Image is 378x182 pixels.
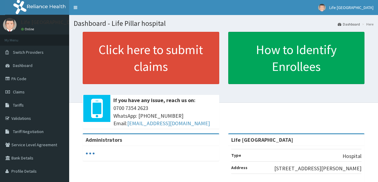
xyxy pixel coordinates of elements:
b: If you have any issue, reach us on: [113,97,195,104]
li: Here [361,22,373,27]
span: Tariff Negotiation [13,129,44,134]
p: [STREET_ADDRESS][PERSON_NAME] [274,165,361,172]
b: Administrators [86,136,122,143]
span: Life [GEOGRAPHIC_DATA] [329,5,373,10]
a: Online [21,27,35,31]
a: How to Identify Enrollees [228,32,365,84]
img: User Image [3,18,17,32]
svg: audio-loading [86,149,95,158]
span: Tariffs [13,102,24,108]
span: Dashboard [13,63,32,68]
a: Click here to submit claims [83,32,219,84]
strong: Life [GEOGRAPHIC_DATA] [231,136,293,143]
span: Switch Providers [13,50,44,55]
span: Claims [13,89,25,95]
a: [EMAIL_ADDRESS][DOMAIN_NAME] [127,120,210,127]
p: Life [GEOGRAPHIC_DATA] [21,20,81,25]
b: Address [231,165,247,170]
a: Dashboard [338,22,360,27]
b: Type [231,153,241,158]
p: Hospital [343,152,361,160]
h1: Dashboard - Life Pillar hospital [74,20,373,27]
img: User Image [318,4,326,11]
span: 0700 7354 2623 WhatsApp: [PHONE_NUMBER] Email: [113,104,216,127]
